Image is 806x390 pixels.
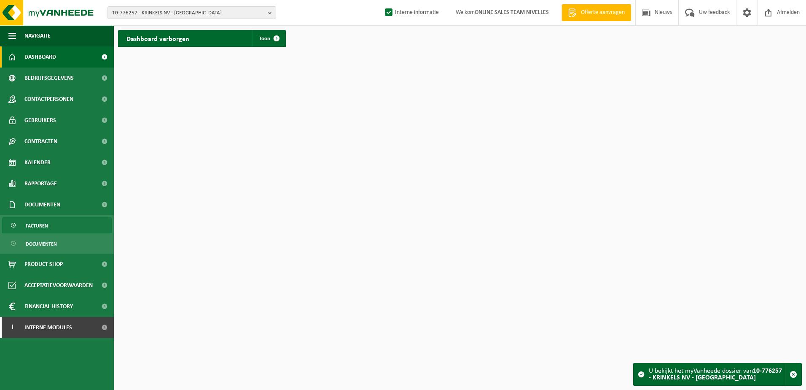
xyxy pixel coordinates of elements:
span: Product Shop [24,254,63,275]
div: U bekijkt het myVanheede dossier van [649,363,785,385]
a: Toon [253,30,285,47]
span: Navigatie [24,25,51,46]
span: Interne modules [24,317,72,338]
span: Gebruikers [24,110,56,131]
a: Facturen [2,217,112,233]
span: Dashboard [24,46,56,68]
span: Documenten [26,236,57,252]
button: 10-776257 - KRINKELS NV - [GEOGRAPHIC_DATA] [107,6,276,19]
h2: Dashboard verborgen [118,30,198,46]
span: Facturen [26,218,48,234]
span: Rapportage [24,173,57,194]
span: Contracten [24,131,57,152]
span: Offerte aanvragen [579,8,627,17]
span: I [8,317,16,338]
strong: 10-776257 - KRINKELS NV - [GEOGRAPHIC_DATA] [649,368,782,381]
span: Toon [259,36,270,41]
span: Documenten [24,194,60,215]
a: Offerte aanvragen [562,4,631,21]
span: 10-776257 - KRINKELS NV - [GEOGRAPHIC_DATA] [112,7,265,19]
span: Contactpersonen [24,89,73,110]
span: Financial History [24,296,73,317]
span: Acceptatievoorwaarden [24,275,93,296]
label: Interne informatie [383,6,439,19]
strong: ONLINE SALES TEAM NIVELLES [475,9,549,16]
span: Bedrijfsgegevens [24,68,74,89]
a: Documenten [2,236,112,252]
span: Kalender [24,152,51,173]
